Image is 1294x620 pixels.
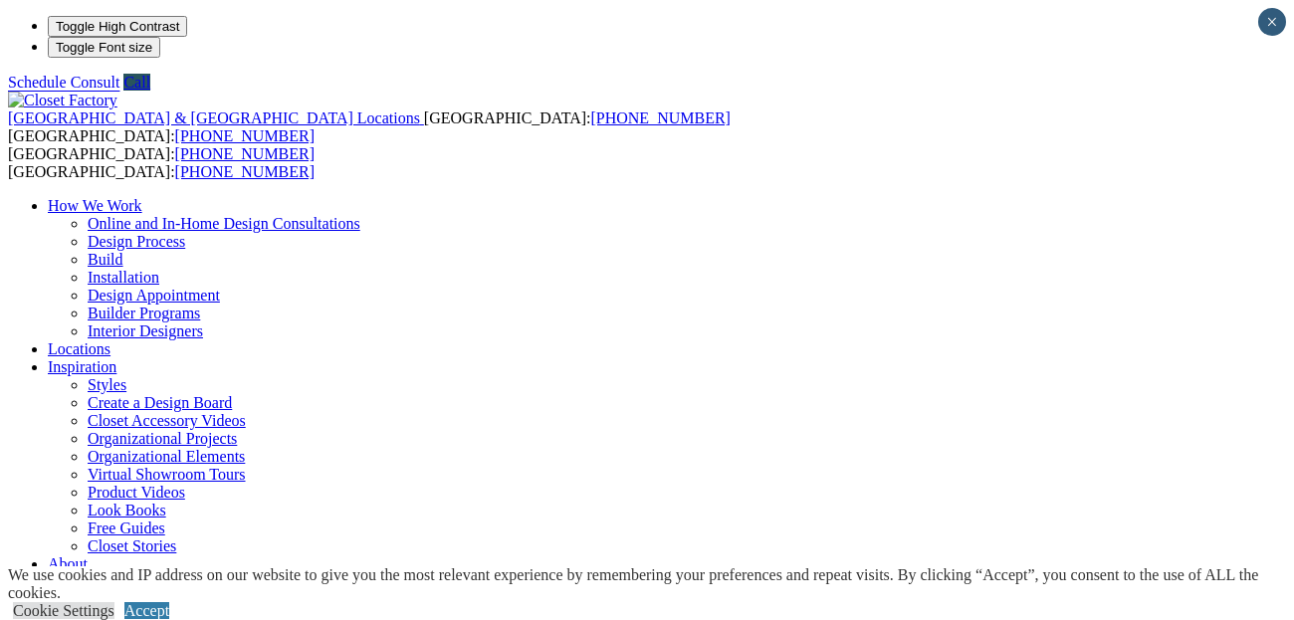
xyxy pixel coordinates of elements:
[175,163,315,180] a: [PHONE_NUMBER]
[88,287,220,304] a: Design Appointment
[123,74,150,91] a: Call
[88,466,246,483] a: Virtual Showroom Tours
[88,502,166,518] a: Look Books
[124,602,169,619] a: Accept
[48,358,116,375] a: Inspiration
[88,537,176,554] a: Closet Stories
[48,16,187,37] button: Toggle High Contrast
[88,412,246,429] a: Closet Accessory Videos
[88,322,203,339] a: Interior Designers
[8,109,420,126] span: [GEOGRAPHIC_DATA] & [GEOGRAPHIC_DATA] Locations
[88,394,232,411] a: Create a Design Board
[48,340,110,357] a: Locations
[88,376,126,393] a: Styles
[88,251,123,268] a: Build
[175,127,315,144] a: [PHONE_NUMBER]
[8,92,117,109] img: Closet Factory
[8,566,1294,602] div: We use cookies and IP address on our website to give you the most relevant experience by remember...
[1258,8,1286,36] button: Close
[88,484,185,501] a: Product Videos
[88,305,200,321] a: Builder Programs
[48,197,142,214] a: How We Work
[13,602,114,619] a: Cookie Settings
[88,519,165,536] a: Free Guides
[88,215,360,232] a: Online and In-Home Design Consultations
[8,145,315,180] span: [GEOGRAPHIC_DATA]: [GEOGRAPHIC_DATA]:
[88,233,185,250] a: Design Process
[88,448,245,465] a: Organizational Elements
[48,37,160,58] button: Toggle Font size
[8,74,119,91] a: Schedule Consult
[56,19,179,34] span: Toggle High Contrast
[590,109,730,126] a: [PHONE_NUMBER]
[56,40,152,55] span: Toggle Font size
[8,109,731,144] span: [GEOGRAPHIC_DATA]: [GEOGRAPHIC_DATA]:
[88,269,159,286] a: Installation
[175,145,315,162] a: [PHONE_NUMBER]
[8,109,424,126] a: [GEOGRAPHIC_DATA] & [GEOGRAPHIC_DATA] Locations
[48,555,88,572] a: About
[88,430,237,447] a: Organizational Projects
